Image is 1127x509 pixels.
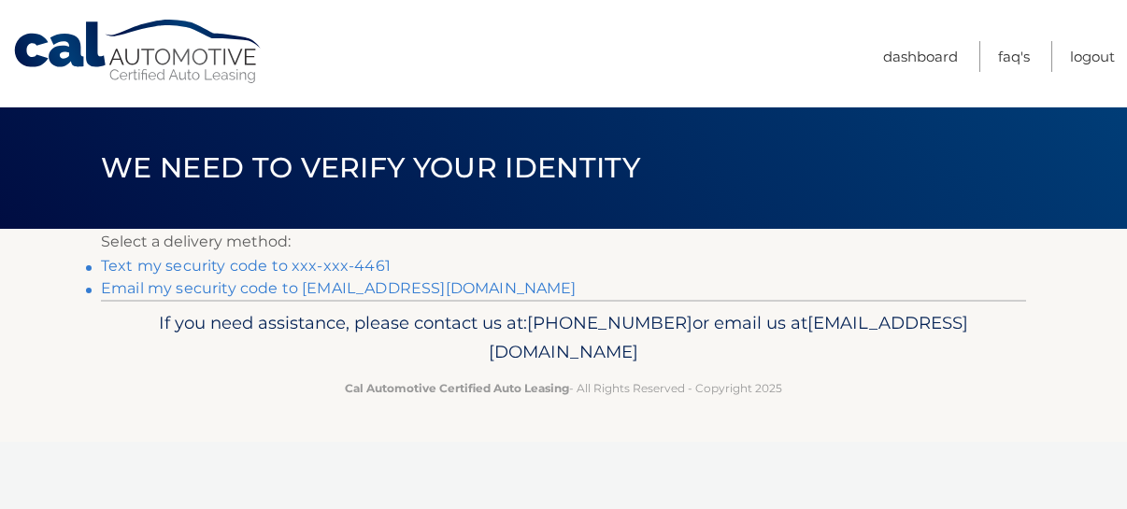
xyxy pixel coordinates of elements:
[883,41,958,72] a: Dashboard
[998,41,1030,72] a: FAQ's
[345,381,569,395] strong: Cal Automotive Certified Auto Leasing
[101,150,640,185] span: We need to verify your identity
[101,229,1026,255] p: Select a delivery method:
[113,378,1014,398] p: - All Rights Reserved - Copyright 2025
[113,308,1014,368] p: If you need assistance, please contact us at: or email us at
[12,19,264,85] a: Cal Automotive
[1070,41,1115,72] a: Logout
[527,312,692,333] span: [PHONE_NUMBER]
[101,257,391,275] a: Text my security code to xxx-xxx-4461
[101,279,577,297] a: Email my security code to [EMAIL_ADDRESS][DOMAIN_NAME]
